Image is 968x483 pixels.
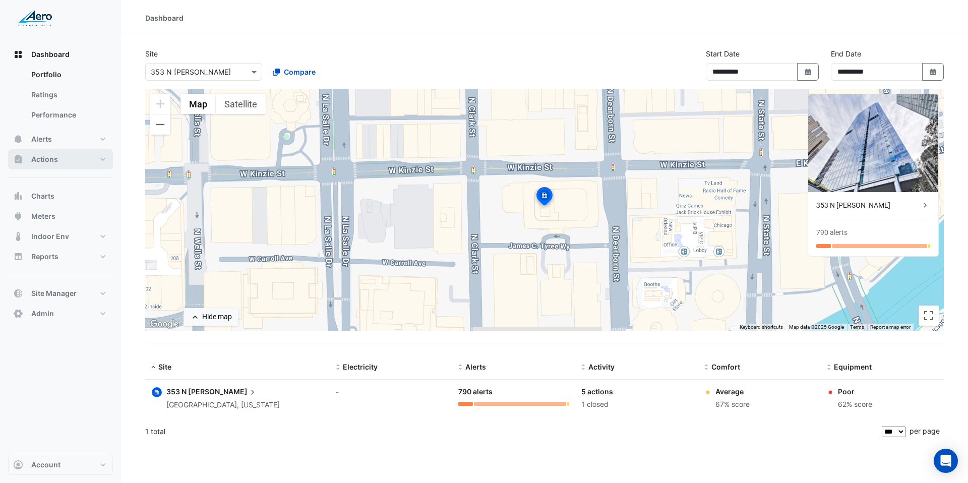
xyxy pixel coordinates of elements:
button: Toggle fullscreen view [919,306,939,326]
img: Google [148,318,181,331]
button: Show satellite imagery [216,94,266,114]
span: Activity [588,363,615,371]
button: Indoor Env [8,226,113,247]
span: Indoor Env [31,231,69,241]
button: Zoom in [150,94,170,114]
span: Actions [31,154,58,164]
button: Keyboard shortcuts [740,324,783,331]
span: Equipment [834,363,872,371]
a: Report a map error [870,324,911,330]
a: Click to see this area on Google Maps [148,318,181,331]
img: 353 N Clark [808,94,938,192]
div: 67% score [715,399,750,410]
span: Charts [31,191,54,201]
span: Reports [31,252,58,262]
a: Performance [23,105,113,125]
button: Compare [266,63,322,81]
span: Comfort [711,363,740,371]
app-icon: Charts [13,191,23,201]
span: Site Manager [31,288,77,298]
span: [PERSON_NAME] [188,386,258,397]
div: 790 alerts [458,386,569,398]
span: per page [910,427,940,435]
span: Alerts [31,134,52,144]
div: [GEOGRAPHIC_DATA], [US_STATE] [166,399,280,411]
span: Dashboard [31,49,70,59]
button: Charts [8,186,113,206]
span: Alerts [465,363,486,371]
div: Dashboard [8,65,113,129]
div: Dashboard [145,13,184,23]
button: Meters [8,206,113,226]
div: 1 total [145,419,880,444]
app-icon: Dashboard [13,49,23,59]
label: End Date [831,48,861,59]
app-icon: Meters [13,211,23,221]
div: 790 alerts [816,227,848,238]
div: Open Intercom Messenger [934,449,958,473]
app-icon: Site Manager [13,288,23,298]
button: Site Manager [8,283,113,304]
app-icon: Alerts [13,134,23,144]
app-icon: Admin [13,309,23,319]
img: Company Logo [12,8,57,28]
fa-icon: Select Date [804,68,813,76]
div: Average [715,386,750,397]
span: 353 N [166,387,187,396]
div: - [336,386,447,397]
div: Hide map [202,312,232,322]
button: Reports [8,247,113,267]
a: Portfolio [23,65,113,85]
button: Admin [8,304,113,324]
app-icon: Reports [13,252,23,262]
img: site-pin-selected.svg [533,186,556,210]
span: Meters [31,211,55,221]
span: Admin [31,309,54,319]
div: Poor [838,386,872,397]
button: Show street map [180,94,216,114]
button: Dashboard [8,44,113,65]
label: Site [145,48,158,59]
button: Alerts [8,129,113,149]
span: Account [31,460,60,470]
div: 62% score [838,399,872,410]
a: 5 actions [581,387,613,396]
button: Account [8,455,113,475]
app-icon: Indoor Env [13,231,23,241]
button: Actions [8,149,113,169]
a: Ratings [23,85,113,105]
label: Start Date [706,48,740,59]
div: 1 closed [581,399,692,410]
app-icon: Actions [13,154,23,164]
span: Map data ©2025 Google [789,324,844,330]
span: Electricity [343,363,378,371]
a: Terms (opens in new tab) [850,324,864,330]
fa-icon: Select Date [929,68,938,76]
span: Compare [284,67,316,77]
button: Hide map [184,308,238,326]
span: Site [158,363,171,371]
div: 353 N [PERSON_NAME] [816,200,920,211]
button: Zoom out [150,114,170,135]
